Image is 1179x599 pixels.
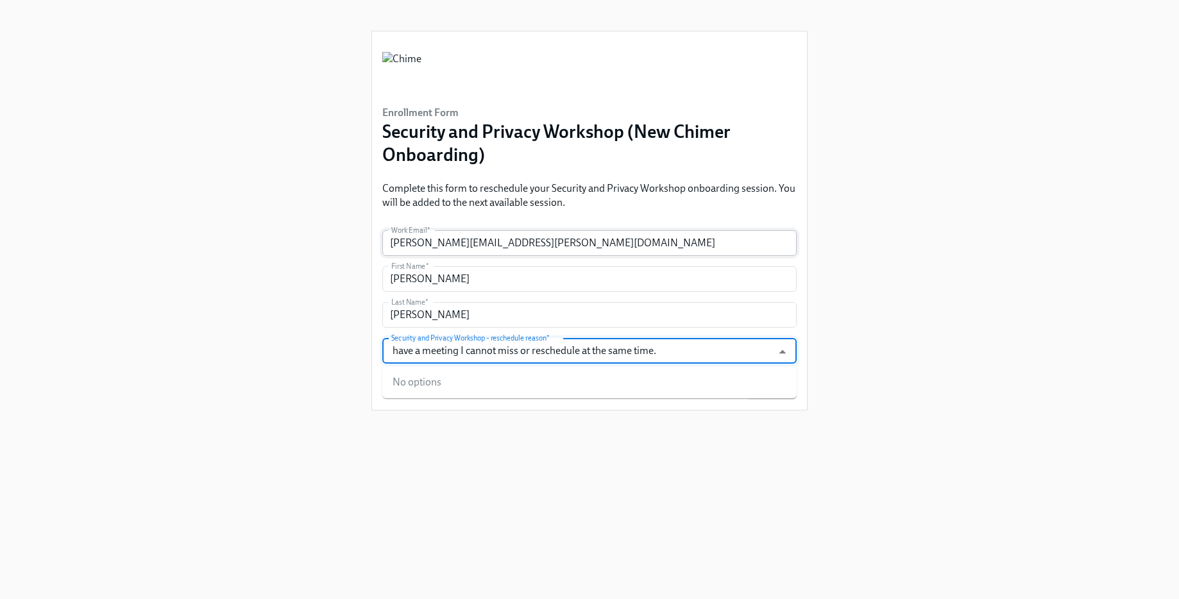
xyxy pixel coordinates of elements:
[382,120,797,166] h3: Security and Privacy Workshop (New Chimer Onboarding)
[382,52,421,90] img: Chime
[772,342,792,362] button: Close
[382,366,797,398] div: No options
[382,106,797,120] h6: Enrollment Form
[382,181,797,210] p: Complete this form to reschedule your Security and Privacy Workshop onboarding session. You will ...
